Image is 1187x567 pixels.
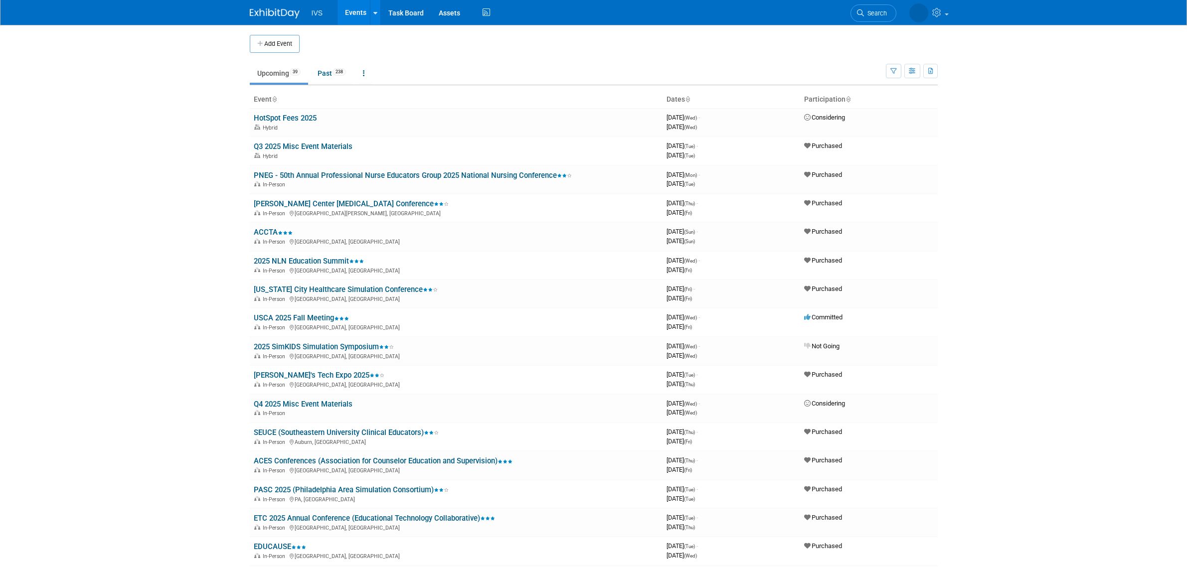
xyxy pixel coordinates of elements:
span: [DATE] [667,380,695,388]
span: Purchased [804,171,842,178]
span: - [696,456,698,464]
span: - [696,514,698,521]
th: Event [250,91,663,108]
img: ExhibitDay [250,8,300,18]
span: (Fri) [684,296,692,301]
span: In-Person [263,239,288,245]
span: (Thu) [684,525,695,530]
span: (Tue) [684,515,695,521]
span: (Wed) [684,353,697,359]
span: [DATE] [667,313,700,321]
img: In-Person Event [254,210,260,215]
span: Hybrid [263,125,281,131]
span: Considering [804,400,845,407]
a: Sort by Participation Type [846,95,850,103]
a: 2025 SimKIDS Simulation Symposium [254,342,394,351]
img: Hybrid Event [254,153,260,158]
span: [DATE] [667,199,698,207]
span: [DATE] [667,514,698,521]
span: [DATE] [667,352,697,359]
a: HotSpot Fees 2025 [254,114,317,123]
span: 238 [333,68,346,76]
img: In-Person Event [254,382,260,387]
span: - [696,485,698,493]
span: (Tue) [684,496,695,502]
span: - [698,257,700,264]
span: In-Person [263,439,288,445]
span: (Wed) [684,315,697,320]
span: 39 [290,68,301,76]
span: (Tue) [684,372,695,378]
span: [DATE] [667,495,695,502]
span: - [696,199,698,207]
a: [PERSON_NAME]'s Tech Expo 2025 [254,371,384,380]
span: (Thu) [684,429,695,435]
span: (Thu) [684,382,695,387]
a: 2025 NLN Education Summit [254,257,364,266]
a: ACES Conferences (Association for Counselor Education and Supervision) [254,456,512,465]
span: (Thu) [684,201,695,206]
span: Purchased [804,371,842,378]
a: Q4 2025 Misc Event Materials [254,400,352,409]
span: - [698,171,700,178]
span: Purchased [804,199,842,207]
span: [DATE] [667,428,698,435]
span: [DATE] [667,209,692,216]
div: [GEOGRAPHIC_DATA], [GEOGRAPHIC_DATA] [254,294,659,302]
span: (Wed) [684,344,697,349]
span: Purchased [804,142,842,149]
div: [GEOGRAPHIC_DATA], [GEOGRAPHIC_DATA] [254,380,659,388]
div: [GEOGRAPHIC_DATA], [GEOGRAPHIC_DATA] [254,466,659,474]
div: [GEOGRAPHIC_DATA], [GEOGRAPHIC_DATA] [254,352,659,360]
div: [GEOGRAPHIC_DATA], [GEOGRAPHIC_DATA] [254,523,659,531]
span: (Sun) [684,229,695,235]
img: In-Person Event [254,239,260,244]
div: [GEOGRAPHIC_DATA], [GEOGRAPHIC_DATA] [254,552,659,560]
div: PA, [GEOGRAPHIC_DATA] [254,495,659,503]
span: [DATE] [667,552,697,559]
span: [DATE] [667,371,698,378]
a: ACCTA [254,228,293,237]
span: - [696,542,698,550]
span: In-Person [263,353,288,360]
span: Purchased [804,456,842,464]
th: Participation [800,91,938,108]
a: Search [850,4,896,22]
img: In-Person Event [254,496,260,501]
img: In-Person Event [254,525,260,530]
span: Purchased [804,514,842,521]
span: [DATE] [667,114,700,121]
span: (Wed) [684,401,697,407]
span: [DATE] [667,257,700,264]
img: In-Person Event [254,181,260,186]
span: Committed [804,313,843,321]
span: (Tue) [684,487,695,492]
a: SEUCE (Southeastern University Clinical Educators) [254,428,439,437]
span: - [696,228,698,235]
a: Sort by Event Name [272,95,277,103]
span: Purchased [804,257,842,264]
span: [DATE] [667,466,692,473]
span: In-Person [263,525,288,531]
span: (Fri) [684,324,692,330]
img: In-Person Event [254,439,260,444]
div: Auburn, [GEOGRAPHIC_DATA] [254,437,659,445]
span: (Mon) [684,172,697,178]
span: [DATE] [667,437,692,445]
span: [DATE] [667,342,700,350]
span: [DATE] [667,237,695,245]
img: In-Person Event [254,296,260,301]
span: (Fri) [684,439,692,444]
span: In-Person [263,467,288,474]
span: [DATE] [667,294,692,302]
span: (Fri) [684,210,692,216]
span: Search [864,9,887,17]
img: In-Person Event [254,353,260,358]
span: [DATE] [667,151,695,159]
div: [GEOGRAPHIC_DATA][PERSON_NAME], [GEOGRAPHIC_DATA] [254,209,659,217]
a: EDUCAUSE [254,542,306,551]
a: Sort by Start Date [685,95,690,103]
span: (Wed) [684,553,697,559]
div: [GEOGRAPHIC_DATA], [GEOGRAPHIC_DATA] [254,323,659,331]
span: [DATE] [667,285,695,292]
